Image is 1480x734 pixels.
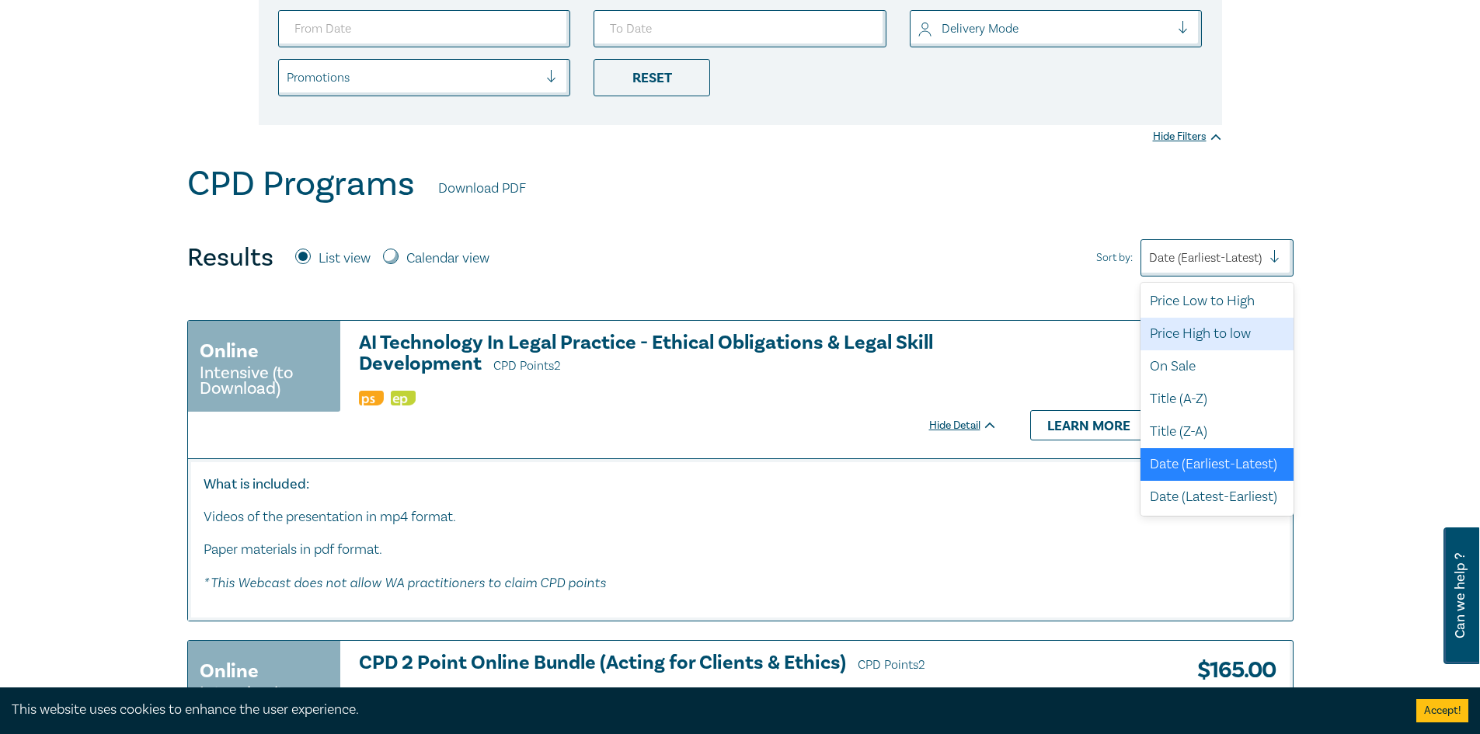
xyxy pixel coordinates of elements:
h3: CPD 2 Point Online Bundle (Acting for Clients & Ethics) [359,652,998,676]
h4: Results [187,242,273,273]
em: * This Webcast does not allow WA practitioners to claim CPD points [204,574,606,590]
div: Date (Earliest-Latest) [1140,448,1294,481]
input: To Date [594,10,886,47]
div: Price Low to High [1140,285,1294,318]
label: Calendar view [406,249,489,269]
h3: $ 165.00 [1186,652,1276,688]
p: Videos of the presentation in mp4 format. [204,507,1277,527]
div: Date (Latest-Earliest) [1140,481,1294,513]
span: Can we help ? [1453,537,1468,655]
h3: Online [200,657,259,685]
img: Professional Skills [359,391,384,405]
div: Title (Z-A) [1140,416,1294,448]
div: Hide All Details [187,288,1294,308]
span: CPD Points 2 [858,657,925,673]
span: CPD Points 2 [493,358,561,374]
div: Title (A-Z) [1140,383,1294,416]
input: select [918,20,921,37]
div: Hide Detail [929,418,1015,433]
a: AI Technology In Legal Practice - Ethical Obligations & Legal Skill Development CPD Points2 [359,332,998,377]
input: From Date [278,10,571,47]
a: CPD 2 Point Online Bundle (Acting for Clients & Ethics) CPD Points2 [359,652,998,676]
a: Download PDF [438,179,526,199]
div: Reset [594,59,710,96]
a: Learn more [1030,410,1147,440]
input: Sort by [1149,249,1152,266]
strong: What is included: [204,475,309,493]
h3: AI Technology In Legal Practice - Ethical Obligations & Legal Skill Development [359,332,998,377]
button: Accept cookies [1416,699,1468,722]
div: On Sale [1140,350,1294,383]
h1: CPD Programs [187,164,415,204]
img: Ethics & Professional Responsibility [391,391,416,405]
label: List view [319,249,371,269]
div: Price High to low [1140,318,1294,350]
p: Paper materials in pdf format. [204,540,1277,560]
input: select [287,69,290,86]
div: This website uses cookies to enhance the user experience. [12,700,1393,720]
small: Intensive (to Download) [200,685,329,716]
span: Sort by: [1096,249,1133,266]
h3: Online [200,337,259,365]
small: Intensive (to Download) [200,365,329,396]
div: Hide Filters [1153,129,1222,144]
